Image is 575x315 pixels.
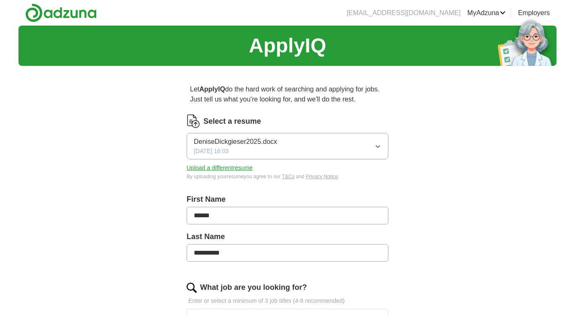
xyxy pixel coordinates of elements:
img: CV Icon [187,115,200,128]
img: search.png [187,283,197,293]
h1: ApplyIQ [249,31,326,61]
a: T&Cs [282,174,295,180]
p: Let do the hard work of searching and applying for jobs. Just tell us what you're looking for, an... [187,81,388,108]
label: What job are you looking for? [200,282,307,293]
p: Enter or select a minimum of 3 job titles (4-8 recommended) [187,297,388,305]
strong: ApplyIQ [199,86,225,93]
label: Select a resume [203,116,261,127]
button: Upload a differentresume [187,164,253,172]
li: [EMAIL_ADDRESS][DOMAIN_NAME] [347,8,461,18]
span: DeniseDickgieser2025.docx [194,137,277,147]
label: Last Name [187,231,388,242]
span: [DATE] 16:03 [194,147,229,156]
a: MyAdzuna [467,8,506,18]
a: Privacy Notice [306,174,338,180]
a: Employers [518,8,550,18]
button: DeniseDickgieser2025.docx[DATE] 16:03 [187,133,388,159]
label: First Name [187,194,388,205]
div: By uploading your resume you agree to our and . [187,173,388,180]
img: Adzuna logo [25,3,97,22]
